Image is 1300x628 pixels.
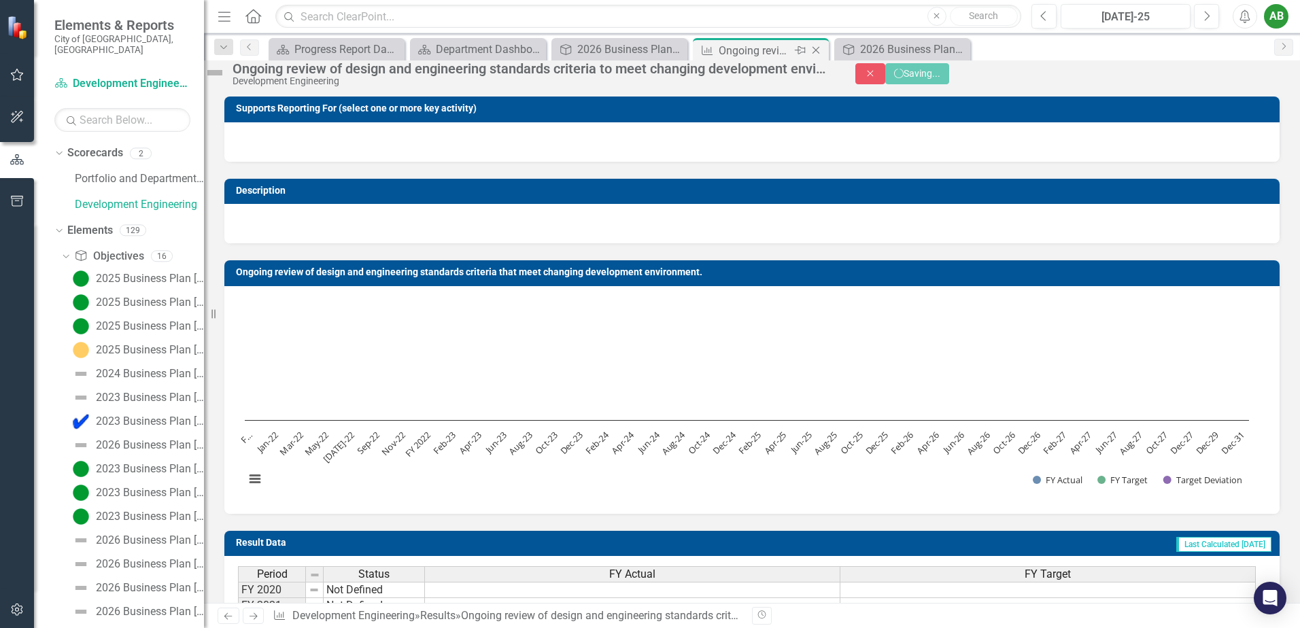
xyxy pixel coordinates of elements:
[69,577,204,599] a: 2026 Business Plan [Objective #3]
[294,41,401,58] div: Progress Report Dashboard
[73,389,89,406] img: Not Defined
[73,437,89,453] img: Not Defined
[940,429,967,456] text: Jun-26
[254,429,281,456] text: Jan-22
[964,429,993,457] text: Aug-26
[969,10,998,21] span: Search
[990,429,1017,456] text: Oct-26
[1033,474,1082,486] button: Show FY Actual
[1176,537,1271,552] span: Last Calculated [DATE]
[1143,429,1170,456] text: Oct-27
[73,294,89,311] img: Proceeding as Anticipated
[54,33,190,56] small: City of [GEOGRAPHIC_DATA], [GEOGRAPHIC_DATA]
[787,429,814,456] text: Jun-25
[96,415,204,428] div: 2023 Business Plan [Objective #1]
[577,41,684,58] div: 2026 Business Plan [Objective #1]
[54,17,190,33] span: Elements & Reports
[860,41,967,58] div: 2026 Business Plan [Objective #2]
[238,582,306,598] td: FY 2020
[309,585,320,595] img: 8DAGhfEEPCf229AAAAAElFTkSuQmCC
[75,197,204,213] a: Development Engineering
[236,538,591,548] h3: Result Data
[685,428,713,456] text: Oct-24
[1067,429,1094,456] text: Apr-27
[838,429,865,456] text: Oct-25
[96,273,204,285] div: 2025 Business Plan [Executive Summary]
[634,428,662,456] text: Jun-24
[558,429,585,457] text: Dec-23
[73,271,89,287] img: Proceeding as Anticipated
[73,580,89,596] img: Not Defined
[257,568,288,580] span: Period
[321,429,357,465] text: [DATE]-22
[1061,4,1191,29] button: [DATE]-25
[7,15,31,39] img: ClearPoint Strategy
[96,391,204,404] div: 2023 Business Plan [Executive Summary]
[69,458,204,480] a: 2023 Business Plan [Objective #2]
[204,62,226,84] img: Not Defined
[74,249,143,264] a: Objectives
[1218,429,1246,457] text: Dec-31
[762,429,789,456] text: Apr-25
[69,506,204,527] a: 2023 Business Plan [Objective #4]
[710,428,738,457] text: Dec-24
[73,413,89,430] img: Complete
[120,225,146,237] div: 129
[413,41,543,58] a: Department Dashboard
[96,510,204,523] div: 2023 Business Plan [Objective #4]
[96,296,204,309] div: 2025 Business Plan [Objective #1]
[1116,429,1145,457] text: Aug-27
[456,429,483,456] text: Apr-23
[69,315,204,337] a: 2025 Business Plan [Objective #2]
[69,268,204,290] a: 2025 Business Plan [Executive Summary]
[719,42,791,59] div: Ongoing review of design and engineering standards criteria that meet changing development enviro...
[73,604,89,620] img: Not Defined
[69,339,204,361] a: 2025 Business Plan [Objective #3]
[238,296,1266,500] div: Chart. Highcharts interactive chart.
[1254,582,1286,614] div: Open Intercom Messenger
[69,553,204,575] a: 2026 Business Plan [Objective #2]
[888,429,916,457] text: Feb-26
[736,429,764,457] text: Feb-25
[96,344,204,356] div: 2025 Business Plan [Objective #3]
[69,387,204,408] a: 2023 Business Plan [Executive Summary]
[914,429,941,456] text: Apr-26
[96,582,204,594] div: 2026 Business Plan [Objective #3]
[96,439,204,451] div: 2026 Business Plan [Executive Summary]
[1168,429,1196,457] text: Dec-27
[403,429,433,459] text: FY 2022
[151,250,173,262] div: 16
[233,61,828,76] div: Ongoing review of design and engineering standards criteria to meet changing development environm...
[69,411,204,432] a: 2023 Business Plan [Objective #1]
[67,223,113,239] a: Elements
[275,5,1021,29] input: Search ClearPoint...
[272,41,401,58] a: Progress Report Dashboard
[67,145,123,161] a: Scorecards
[430,429,458,457] text: Feb-23
[583,428,611,457] text: Feb-24
[659,428,687,457] text: Aug-24
[507,429,535,457] text: Aug-23
[73,485,89,501] img: Proceeding as Anticipated
[292,609,415,622] a: Development Engineering
[324,598,425,614] td: Not Defined
[358,568,390,580] span: Status
[54,108,190,132] input: Search Below...
[324,582,425,598] td: Not Defined
[863,429,891,457] text: Dec-25
[238,429,255,446] text: F…
[1025,568,1071,580] span: FY Target
[1264,4,1288,29] div: AB
[532,429,560,456] text: Oct-23
[75,171,204,187] a: Portfolio and Department Scorecards
[73,532,89,548] img: Not Defined
[302,429,331,458] text: May-22
[96,606,204,618] div: 2026 Business Plan [Objective #4]
[236,267,1273,277] h3: Ongoing review of design and engineering standards criteria that meet changing development enviro...
[73,556,89,572] img: Not Defined
[96,558,204,570] div: 2026 Business Plan [Objective #2]
[96,320,204,332] div: 2025 Business Plan [Objective #2]
[238,296,1256,500] svg: Interactive chart
[73,342,89,358] img: Monitoring Progress
[838,41,967,58] a: 2026 Business Plan [Objective #2]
